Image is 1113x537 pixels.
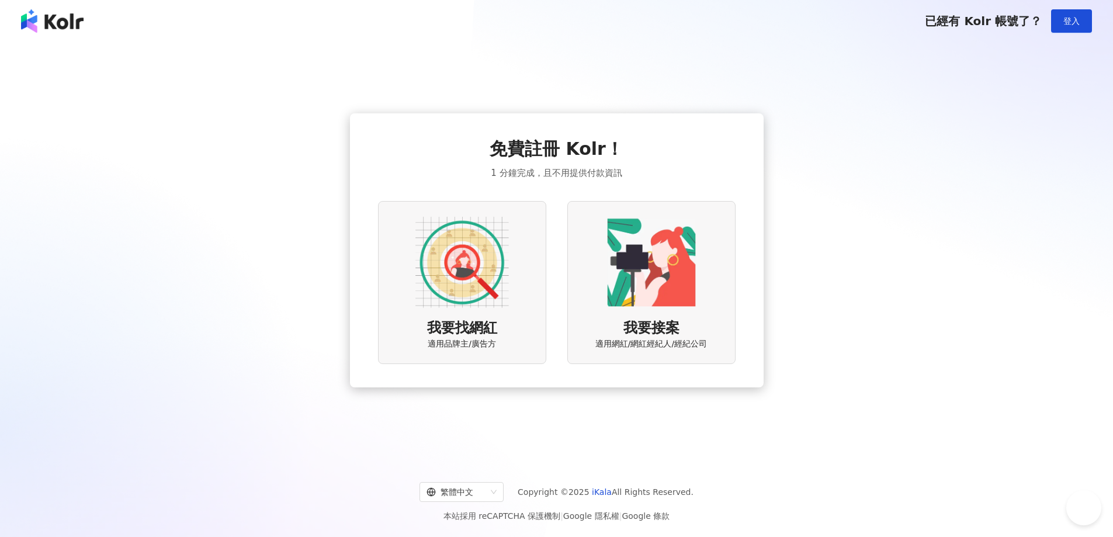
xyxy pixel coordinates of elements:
span: 本站採用 reCAPTCHA 保護機制 [443,509,670,523]
img: logo [21,9,84,33]
iframe: Help Scout Beacon - Open [1066,490,1101,525]
div: 繁體中文 [427,483,486,501]
a: iKala [592,487,612,497]
span: 我要找網紅 [427,318,497,338]
a: Google 隱私權 [563,511,619,521]
span: 免費註冊 Kolr！ [490,137,623,161]
span: 登入 [1063,16,1080,26]
span: | [560,511,563,521]
a: Google 條款 [622,511,670,521]
span: Copyright © 2025 All Rights Reserved. [518,485,694,499]
span: 已經有 Kolr 帳號了？ [925,14,1042,28]
img: KOL identity option [605,216,698,309]
span: 適用品牌主/廣告方 [428,338,496,350]
img: AD identity option [415,216,509,309]
button: 登入 [1051,9,1092,33]
span: | [619,511,622,521]
span: 1 分鐘完成，且不用提供付款資訊 [491,166,622,180]
span: 我要接案 [623,318,679,338]
span: 適用網紅/網紅經紀人/經紀公司 [595,338,707,350]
